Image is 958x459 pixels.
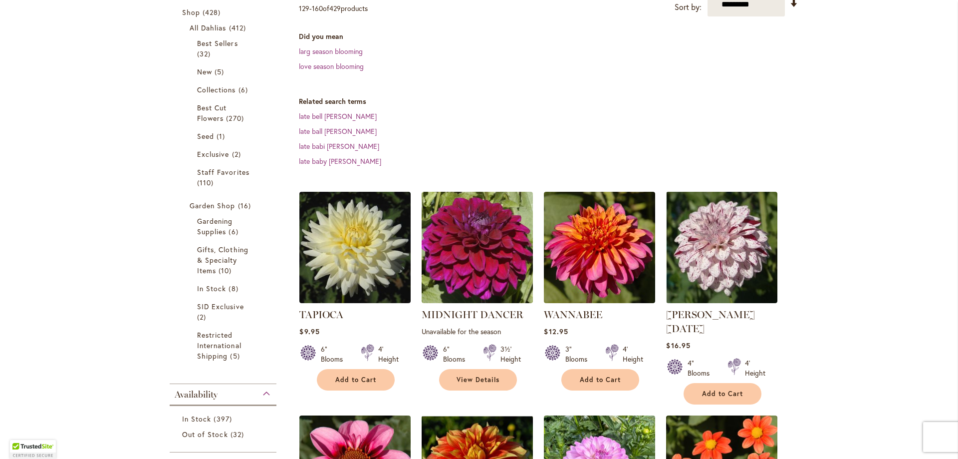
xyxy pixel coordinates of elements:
[182,430,228,439] span: Out of Stock
[197,131,214,141] span: Seed
[312,3,323,13] span: 160
[197,330,251,361] a: Restricted International Shipping
[197,149,251,159] a: Exclusive
[666,192,777,303] img: HULIN'S CARNIVAL
[702,390,743,398] span: Add to Cart
[299,141,379,151] a: late babi [PERSON_NAME]
[299,296,411,305] a: TAPIOCA
[197,149,229,159] span: Exclusive
[317,369,395,391] button: Add to Cart
[544,327,568,336] span: $12.95
[197,67,212,76] span: New
[197,244,251,276] a: Gifts, Clothing &amp; Specialty Items
[422,309,523,321] a: MIDNIGHT DANCER
[443,344,471,364] div: 6" Blooms
[197,38,251,59] a: Best Sellers
[329,3,341,13] span: 429
[219,265,234,276] span: 10
[422,296,533,305] a: Midnight Dancer
[229,22,248,33] span: 412
[299,309,343,321] a: TAPIOCA
[197,103,227,123] span: Best Cut Flowers
[197,167,249,177] span: Staff Favorites
[190,201,236,210] span: Garden Shop
[299,327,319,336] span: $9.95
[197,283,251,294] a: In Stock
[299,3,309,13] span: 129
[321,344,349,364] div: 6" Blooms
[299,111,377,121] a: late bell [PERSON_NAME]
[182,414,211,424] span: In Stock
[197,284,226,293] span: In Stock
[190,200,259,211] a: Garden Shop
[215,66,227,77] span: 5
[7,424,35,452] iframe: Launch Accessibility Center
[666,296,777,305] a: HULIN'S CARNIVAL
[422,327,533,336] p: Unavailable for the season
[500,344,521,364] div: 3½' Height
[197,216,251,237] a: Gardening Supplies
[422,192,533,303] img: Midnight Dancer
[197,301,251,322] a: SID Exclusive
[182,7,266,17] a: Shop
[684,383,761,405] button: Add to Cart
[217,131,228,141] span: 1
[190,23,227,32] span: All Dahlias
[197,216,233,236] span: Gardening Supplies
[231,429,246,440] span: 32
[239,84,250,95] span: 6
[299,61,364,71] a: love season blooming
[299,0,368,16] p: - of products
[299,126,377,136] a: late ball [PERSON_NAME]
[299,96,798,106] dt: Related search terms
[666,309,755,335] a: [PERSON_NAME] [DATE]
[229,226,240,237] span: 6
[561,369,639,391] button: Add to Cart
[203,7,223,17] span: 428
[378,344,399,364] div: 4' Height
[197,38,238,48] span: Best Sellers
[175,389,218,400] span: Availability
[182,7,200,17] span: Shop
[197,66,251,77] a: New
[623,344,643,364] div: 4' Height
[197,102,251,123] a: Best Cut Flowers
[197,131,251,141] a: Seed
[439,369,517,391] a: View Details
[226,113,246,123] span: 270
[335,376,376,384] span: Add to Cart
[197,177,216,188] span: 110
[299,46,363,56] a: larg season blooming
[190,22,259,33] a: All Dahlias
[688,358,716,378] div: 4" Blooms
[238,200,253,211] span: 16
[565,344,593,364] div: 3" Blooms
[666,341,690,350] span: $16.95
[197,85,236,94] span: Collections
[544,309,602,321] a: WANNABEE
[214,414,234,424] span: 397
[182,429,266,440] a: Out of Stock 32
[544,296,655,305] a: WANNABEE
[197,84,251,95] a: Collections
[229,283,240,294] span: 8
[182,414,266,424] a: In Stock 397
[232,149,243,159] span: 2
[299,156,381,166] a: late baby [PERSON_NAME]
[457,376,499,384] span: View Details
[299,192,411,303] img: TAPIOCA
[197,245,248,275] span: Gifts, Clothing & Specialty Items
[745,358,765,378] div: 4' Height
[197,330,241,361] span: Restricted International Shipping
[544,192,655,303] img: WANNABEE
[299,31,798,41] dt: Did you mean
[230,351,242,361] span: 5
[197,167,251,188] a: Staff Favorites
[580,376,621,384] span: Add to Cart
[197,302,244,311] span: SID Exclusive
[197,312,209,322] span: 2
[197,48,213,59] span: 32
